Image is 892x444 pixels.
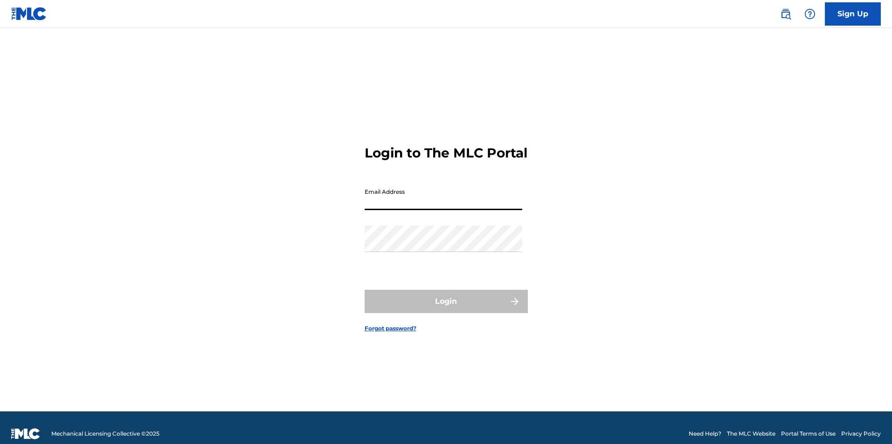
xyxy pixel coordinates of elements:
img: search [780,8,791,20]
a: Need Help? [689,430,721,438]
h3: Login to The MLC Portal [365,145,527,161]
span: Mechanical Licensing Collective © 2025 [51,430,159,438]
a: Public Search [776,5,795,23]
img: help [804,8,816,20]
a: Sign Up [825,2,881,26]
img: MLC Logo [11,7,47,20]
div: Help [801,5,819,23]
a: The MLC Website [727,430,775,438]
a: Privacy Policy [841,430,881,438]
a: Forgot password? [365,324,416,333]
img: logo [11,428,40,439]
a: Portal Terms of Use [781,430,836,438]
